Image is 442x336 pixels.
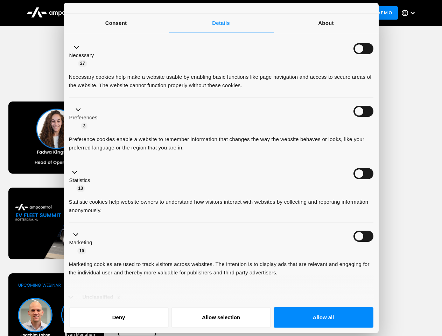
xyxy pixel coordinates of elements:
span: 3 [81,122,87,129]
div: Marketing cookies are used to track visitors across websites. The intention is to display ads tha... [69,255,373,277]
button: Preferences (3) [69,106,102,130]
a: Details [169,14,274,33]
button: Allow selection [171,307,271,328]
button: Deny [69,307,169,328]
label: Preferences [69,114,98,122]
label: Statistics [69,176,90,184]
a: Consent [64,14,169,33]
span: 13 [76,185,85,192]
button: Statistics (13) [69,168,94,192]
button: Marketing (10) [69,231,97,255]
div: Preference cookies enable a website to remember information that changes the way the website beha... [69,130,373,152]
div: Necessary cookies help make a website usable by enabling basic functions like page navigation and... [69,68,373,90]
button: Unclassified (2) [69,293,126,302]
span: 10 [77,247,86,254]
a: About [274,14,379,33]
label: Necessary [69,51,94,59]
span: 27 [78,60,87,67]
button: Necessary (27) [69,43,98,68]
div: Statistic cookies help website owners to understand how visitors interact with websites by collec... [69,192,373,215]
h1: Upcoming Webinars [8,71,434,87]
span: 2 [115,294,122,301]
label: Marketing [69,239,92,247]
button: Allow all [274,307,373,328]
